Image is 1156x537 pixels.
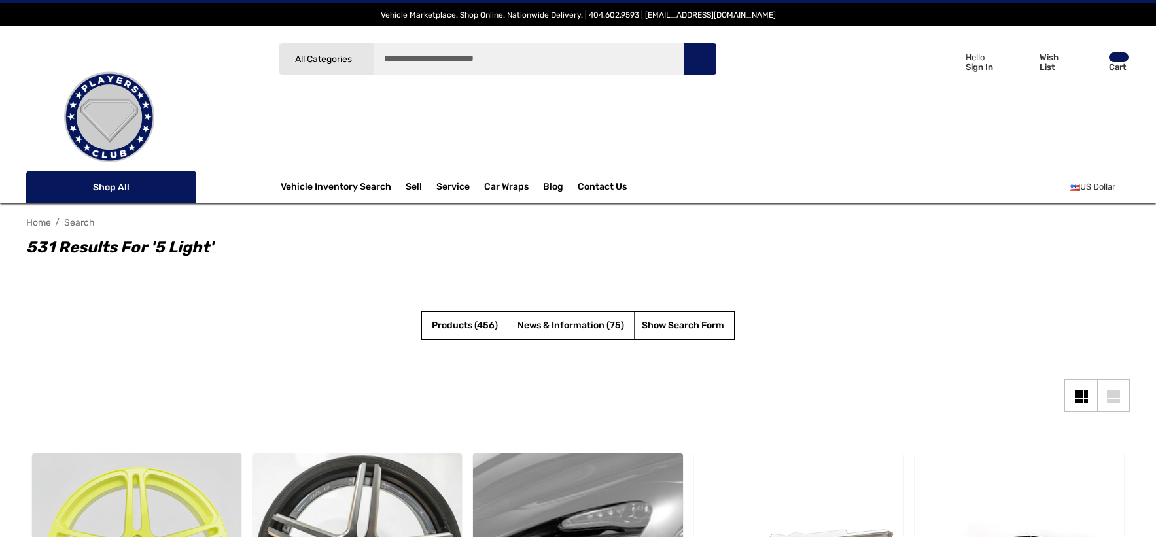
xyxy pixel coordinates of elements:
[381,10,776,20] span: Vehicle Marketplace. Shop Online. Nationwide Delivery. | 404.602.9593 | [EMAIL_ADDRESS][DOMAIN_NAME]
[684,43,716,75] button: Search
[354,54,364,64] svg: Icon Arrow Down
[1006,39,1076,84] a: Wish List Wish List
[925,39,1000,84] a: Sign in
[966,62,993,72] p: Sign In
[966,52,993,62] p: Hello
[578,181,627,196] a: Contact Us
[173,182,182,192] svg: Icon Arrow Down
[1097,379,1130,412] a: List View
[26,235,914,259] h1: 531 results for '5 light'
[64,217,95,228] a: Search
[26,171,196,203] p: Shop All
[1040,52,1074,72] p: Wish List
[26,217,51,228] a: Home
[26,211,1130,234] nav: Breadcrumb
[1081,53,1101,71] svg: Review Your Cart
[484,174,543,200] a: Car Wraps
[1070,174,1130,200] a: USD
[406,181,422,196] span: Sell
[432,320,498,331] span: Products (456)
[484,181,529,196] span: Car Wraps
[642,318,724,334] a: Show Search Form
[281,181,391,196] a: Vehicle Inventory Search
[940,52,958,71] svg: Icon User Account
[294,54,351,65] span: All Categories
[279,43,374,75] a: All Categories Icon Arrow Down Icon Arrow Up
[406,174,436,200] a: Sell
[1064,379,1097,412] a: Grid View
[543,181,563,196] a: Blog
[436,181,470,196] a: Service
[1012,54,1032,72] svg: Wish List
[1076,39,1130,90] a: Cart with 0 items
[517,320,624,331] span: News & Information (75)
[44,52,175,182] img: Players Club | Cars For Sale
[41,180,60,195] svg: Icon Line
[1109,62,1129,72] p: Cart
